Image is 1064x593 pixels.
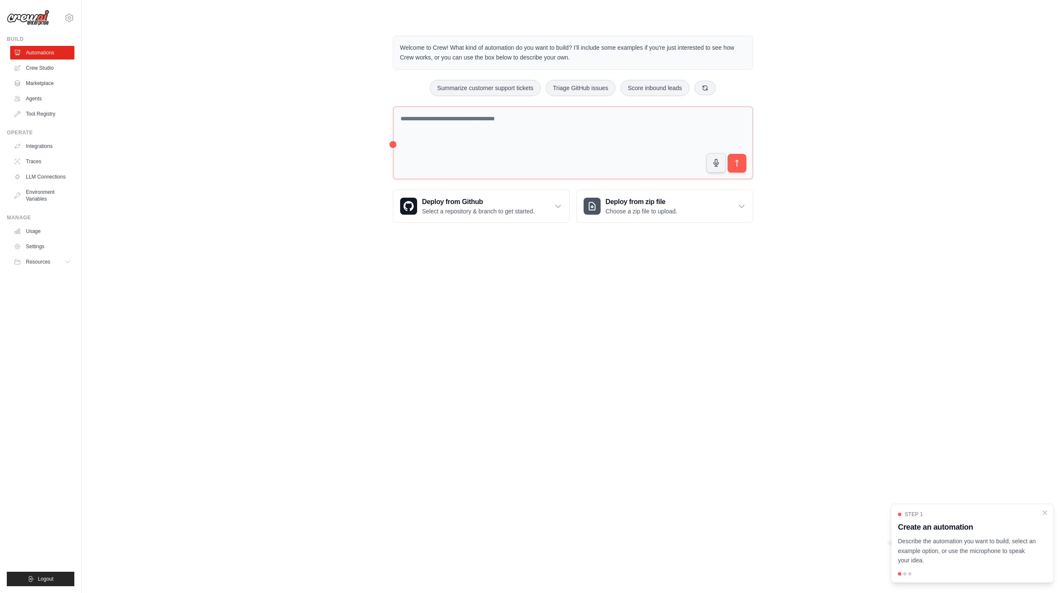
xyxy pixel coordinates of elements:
[10,92,74,105] a: Agents
[10,240,74,253] a: Settings
[1022,552,1064,593] iframe: Chat Widget
[10,224,74,238] a: Usage
[10,77,74,90] a: Marketplace
[10,139,74,153] a: Integrations
[26,258,50,265] span: Resources
[400,43,746,62] p: Welcome to Crew! What kind of automation do you want to build? I'll include some examples if you'...
[905,511,923,518] span: Step 1
[7,10,49,26] img: Logo
[10,46,74,60] a: Automations
[606,207,677,216] p: Choose a zip file to upload.
[606,197,677,207] h3: Deploy from zip file
[7,36,74,43] div: Build
[38,576,54,582] span: Logout
[10,107,74,121] a: Tool Registry
[7,129,74,136] div: Operate
[898,536,1036,565] p: Describe the automation you want to build, select an example option, or use the microphone to spe...
[546,80,615,96] button: Triage GitHub issues
[1041,509,1048,516] button: Close walkthrough
[430,80,540,96] button: Summarize customer support tickets
[898,521,1036,533] h3: Create an automation
[621,80,689,96] button: Score inbound leads
[10,255,74,269] button: Resources
[422,207,535,216] p: Select a repository & branch to get started.
[7,572,74,586] button: Logout
[10,155,74,168] a: Traces
[10,185,74,206] a: Environment Variables
[422,197,535,207] h3: Deploy from Github
[10,170,74,184] a: LLM Connections
[7,214,74,221] div: Manage
[10,61,74,75] a: Crew Studio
